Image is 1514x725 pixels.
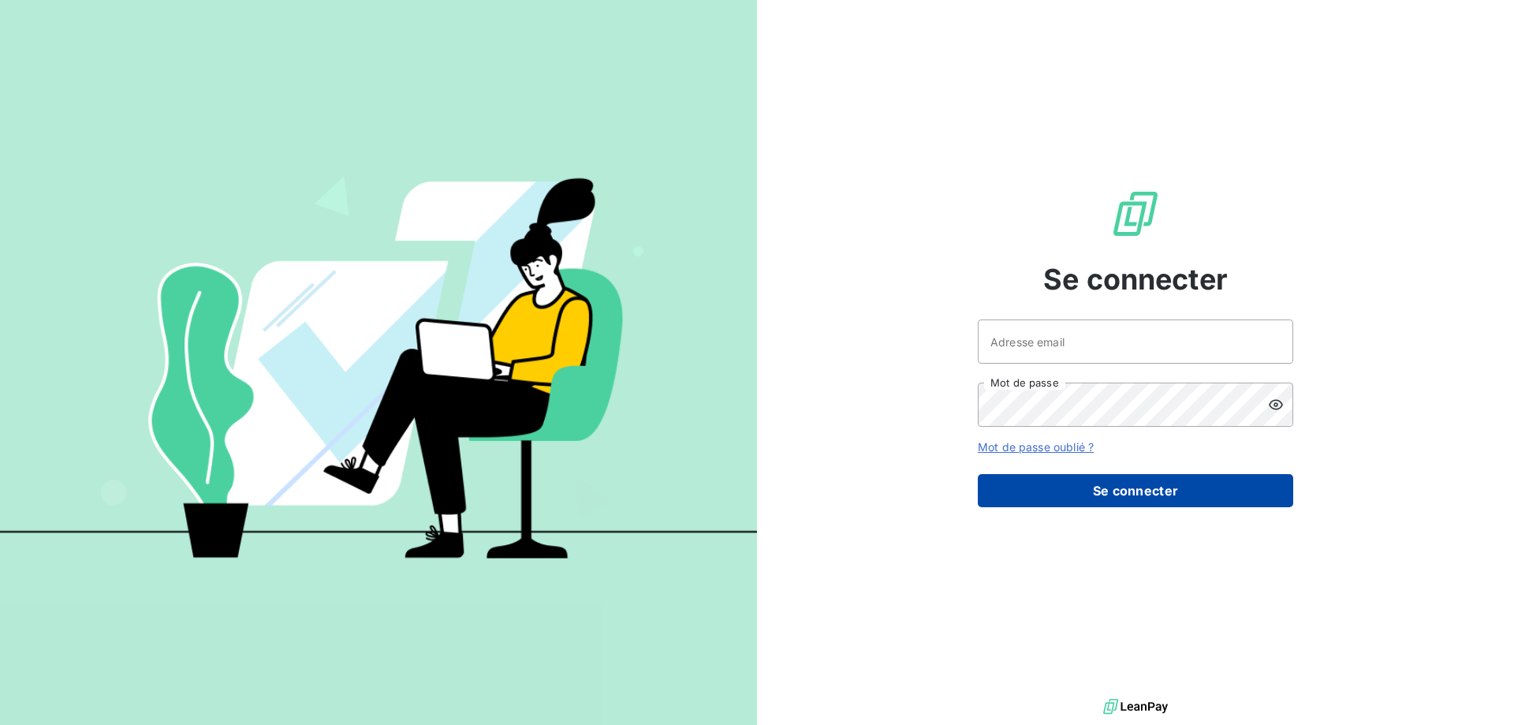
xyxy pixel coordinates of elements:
[1103,695,1168,719] img: logo
[1043,258,1228,301] span: Se connecter
[978,474,1293,507] button: Se connecter
[978,320,1293,364] input: placeholder
[1110,189,1161,239] img: Logo LeanPay
[978,440,1094,454] a: Mot de passe oublié ?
